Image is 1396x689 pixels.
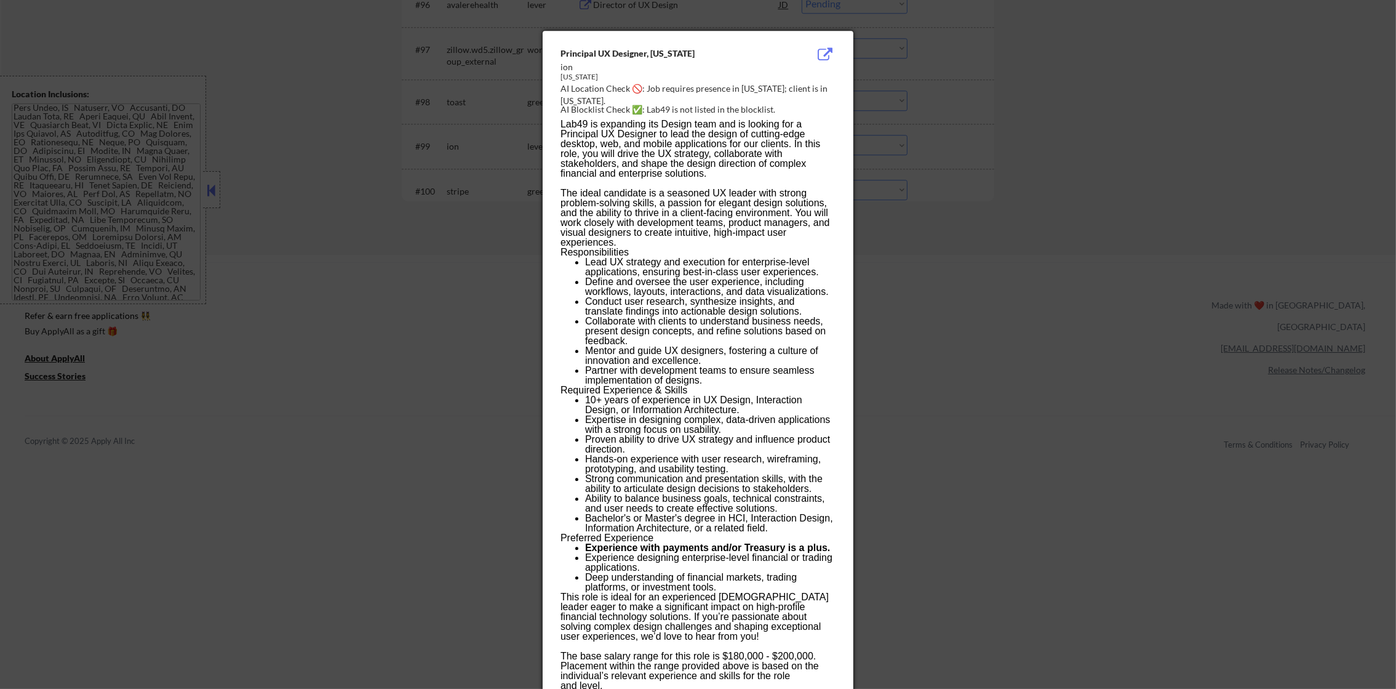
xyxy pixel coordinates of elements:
div: [US_STATE] [560,72,773,83]
li: Deep understanding of financial markets, trading platforms, or investment tools. [585,573,835,592]
li: Partner with development teams to ensure seamless implementation of designs. [585,366,835,385]
div: ion [560,61,773,73]
li: Collaborate with clients to understand business needs, present design concepts, and refine soluti... [585,316,835,346]
div: AI Blocklist Check ✅: Lab49 is not listed in the blocklist. [560,103,840,116]
li: Hands-on experience with user research, wireframing, prototyping, and usability testing. [585,454,835,474]
b: Experience with payments and/or Treasury is a plus. [585,542,830,553]
li: Mentor and guide UX designers, fostering a culture of innovation and excellence. [585,346,835,366]
li: Lead UX strategy and execution for enterprise-level applications, ensuring best-in-class user exp... [585,257,835,277]
li: Ability to balance business goals, technical constraints, and user needs to create effective solu... [585,494,835,514]
div: AI Location Check 🚫: Job requires presence in [US_STATE]; client is in [US_STATE]. [560,83,840,107]
li: Experience designing enterprise-level financial or trading applications. [585,553,835,573]
li: Expertise in designing complex, data-driven applications with a strong focus on usability. [585,415,835,435]
h3: Responsibilities [560,248,835,257]
li: Bachelor's or Master's degree in HCI, Interaction Design, Information Architecture, or a related ... [585,514,835,533]
div: Principal UX Designer, [US_STATE] [560,47,773,60]
li: Conduct user research, synthesize insights, and translate findings into actionable design solutions. [585,297,835,316]
h3: Required Experience & Skills [560,385,835,395]
li: Define and oversee the user experience, including workflows, layouts, interactions, and data visu... [585,277,835,297]
h3: Preferred Experience [560,533,835,543]
div: This role is ideal for an experienced [DEMOGRAPHIC_DATA] leader eager to make a significant impac... [560,592,835,642]
li: Proven ability to drive UX strategy and influence product direction. [585,435,835,454]
li: 10+ years of experience in UX Design, Interaction Design, or Information Architecture. [585,395,835,415]
div: The ideal candidate is a seasoned UX leader with strong problem-solving skills, a passion for ele... [560,188,835,248]
li: Strong communication and presentation skills, with the ability to articulate design decisions to ... [585,474,835,494]
div: Lab49 is expanding its Design team and is looking for a Principal UX Designer to lead the design ... [560,119,835,179]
